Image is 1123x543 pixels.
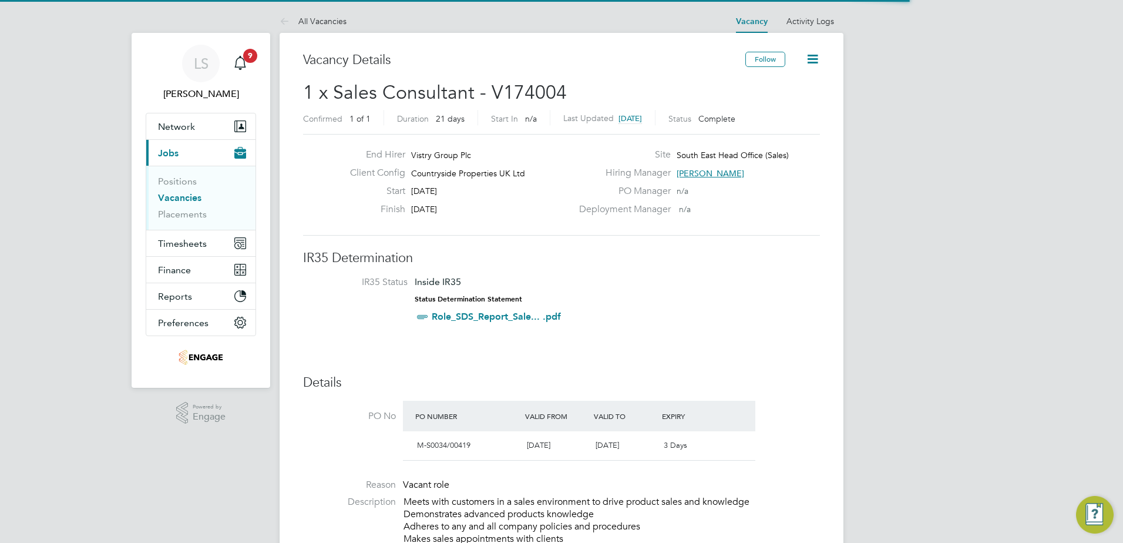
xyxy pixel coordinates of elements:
[146,113,255,139] button: Network
[158,209,207,220] a: Placements
[341,203,405,216] label: Finish
[146,257,255,283] button: Finance
[412,405,522,427] div: PO Number
[411,186,437,196] span: [DATE]
[786,16,834,26] a: Activity Logs
[303,479,396,491] label: Reason
[341,185,405,197] label: Start
[303,52,745,69] h3: Vacancy Details
[194,56,209,71] span: LS
[411,150,471,160] span: Vistry Group Plc
[158,291,192,302] span: Reports
[315,276,408,289] label: IR35 Status
[572,185,671,197] label: PO Manager
[179,348,223,367] img: teamresourcing-logo-retina.png
[158,121,195,132] span: Network
[415,276,461,287] span: Inside IR35
[158,317,209,329] span: Preferences
[563,113,614,123] label: Last Updated
[341,149,405,161] label: End Hirer
[132,33,270,388] nav: Main navigation
[158,148,179,159] span: Jobs
[158,192,201,203] a: Vacancies
[572,167,671,179] label: Hiring Manager
[303,113,342,124] label: Confirmed
[146,87,256,101] span: Leylan Saad
[527,440,550,450] span: [DATE]
[659,405,728,427] div: Expiry
[243,49,257,63] span: 9
[677,150,789,160] span: South East Head Office (Sales)
[228,45,252,82] a: 9
[736,16,768,26] a: Vacancy
[679,204,691,214] span: n/a
[522,405,591,427] div: Valid From
[349,113,371,124] span: 1 of 1
[491,113,518,124] label: Start In
[677,186,688,196] span: n/a
[1076,496,1114,534] button: Engage Resource Center
[397,113,429,124] label: Duration
[303,374,820,391] h3: Details
[677,168,744,179] span: [PERSON_NAME]
[303,410,396,423] label: PO No
[146,310,255,336] button: Preferences
[411,168,525,179] span: Countryside Properties UK Ltd
[158,238,207,249] span: Timesheets
[303,81,567,104] span: 1 x Sales Consultant - V174004
[698,113,735,124] span: Complete
[146,348,256,367] a: Go to home page
[176,402,226,424] a: Powered byEngage
[618,113,642,123] span: [DATE]
[572,149,671,161] label: Site
[436,113,465,124] span: 21 days
[158,264,191,276] span: Finance
[303,250,820,267] h3: IR35 Determination
[303,496,396,508] label: Description
[146,45,256,101] a: LS[PERSON_NAME]
[591,405,660,427] div: Valid To
[146,140,255,166] button: Jobs
[432,311,561,322] a: Role_SDS_Report_Sale... .pdf
[403,479,449,491] span: Vacant role
[572,203,671,216] label: Deployment Manager
[193,402,226,412] span: Powered by
[158,176,197,187] a: Positions
[146,283,255,309] button: Reports
[341,167,405,179] label: Client Config
[193,412,226,422] span: Engage
[146,230,255,256] button: Timesheets
[745,52,785,67] button: Follow
[417,440,470,450] span: M-S0034/00419
[525,113,537,124] span: n/a
[668,113,691,124] label: Status
[411,204,437,214] span: [DATE]
[280,16,347,26] a: All Vacancies
[415,295,522,303] strong: Status Determination Statement
[664,440,687,450] span: 3 Days
[146,166,255,230] div: Jobs
[596,440,619,450] span: [DATE]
